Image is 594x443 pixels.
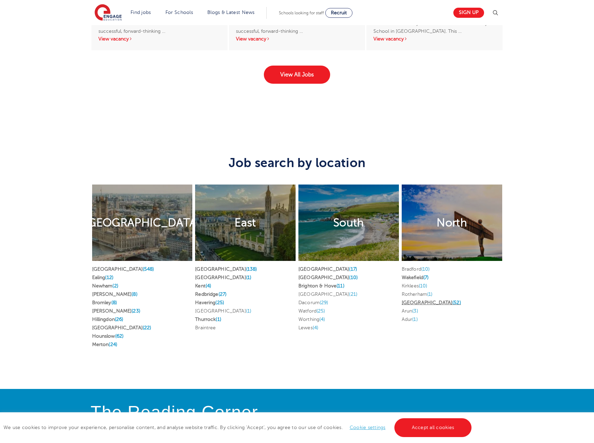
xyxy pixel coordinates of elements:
[195,292,227,297] a: Redbridge(27)
[236,36,270,42] a: View vacancy
[298,324,399,332] li: Lewes
[131,10,151,15] a: Find jobs
[92,317,124,322] a: Hillingdon(26)
[412,308,418,314] span: (3)
[320,300,328,305] span: (29)
[215,300,224,305] span: (25)
[452,300,461,305] span: (52)
[423,275,429,280] span: (7)
[402,307,502,315] li: Arun
[216,317,221,322] span: (1)
[207,10,255,15] a: Blogs & Latest News
[298,299,399,307] li: Dacorum
[195,317,221,322] a: Thurrock(1)
[298,266,357,272] a: [GEOGRAPHIC_DATA](17)
[402,315,502,324] li: Adur
[402,282,502,290] li: Kirklees
[109,342,117,347] span: (24)
[111,300,117,305] span: (8)
[279,10,324,15] span: Schools looking for staff
[453,8,484,18] a: Sign up
[92,300,117,305] a: Bromley(8)
[350,425,386,430] a: Cookie settings
[115,317,124,322] span: (26)
[195,307,296,315] li: [GEOGRAPHIC_DATA]
[195,324,296,332] li: Braintree
[317,308,325,314] span: (25)
[419,283,428,288] span: (10)
[132,308,140,314] span: (23)
[92,266,154,272] a: [GEOGRAPHIC_DATA](548)
[92,292,138,297] a: [PERSON_NAME](8)
[98,36,133,42] a: View vacancy
[195,266,257,272] a: [GEOGRAPHIC_DATA](138)
[92,333,124,339] a: Hounslow(62)
[402,275,429,280] a: Wakefield(7)
[165,10,193,15] a: For Schools
[195,300,224,305] a: Havering(25)
[132,292,137,297] span: (8)
[427,292,432,297] span: (1)
[333,216,364,230] h2: South
[349,275,358,280] span: (10)
[92,342,117,347] a: Merton(24)
[402,300,461,305] a: [GEOGRAPHIC_DATA](52)
[84,216,200,230] h2: [GEOGRAPHIC_DATA]
[246,275,251,280] span: (1)
[92,308,140,314] a: [PERSON_NAME](23)
[195,283,211,288] a: Kent(4)
[92,325,151,330] a: [GEOGRAPHIC_DATA](22)
[298,307,399,315] li: Watford
[298,275,358,280] a: [GEOGRAPHIC_DATA](10)
[218,292,227,297] span: (27)
[298,315,399,324] li: Worthing
[92,283,118,288] a: Newham(2)
[264,66,330,84] a: View All Jobs
[143,325,151,330] span: (22)
[235,216,256,230] h2: East
[402,290,502,299] li: Rotherham
[331,10,347,15] span: Recruit
[313,325,318,330] span: (4)
[336,283,344,288] span: (11)
[112,283,118,288] span: (2)
[349,266,357,272] span: (17)
[412,317,417,322] span: (1)
[319,317,325,322] span: (4)
[373,36,408,42] a: View vacancy
[91,142,504,170] h3: Job search by location
[421,266,430,272] span: (10)
[91,403,367,422] h4: The Reading Corner
[195,275,251,280] a: [GEOGRAPHIC_DATA](1)
[143,266,154,272] span: (548)
[206,283,211,288] span: (4)
[95,4,122,22] img: Engage Education
[298,283,344,288] a: Brighton & Hove(11)
[437,216,467,230] h2: North
[349,292,357,297] span: (21)
[325,8,352,18] a: Recruit
[402,265,502,273] li: Bradford
[246,308,251,314] span: (1)
[246,266,257,272] span: (138)
[394,418,472,437] a: Accept all cookies
[115,333,124,339] span: (62)
[3,425,473,430] span: We use cookies to improve your experience, personalise content, and analyse website traffic. By c...
[92,275,113,280] a: Ealing(12)
[105,275,113,280] span: (12)
[298,290,399,299] li: [GEOGRAPHIC_DATA]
